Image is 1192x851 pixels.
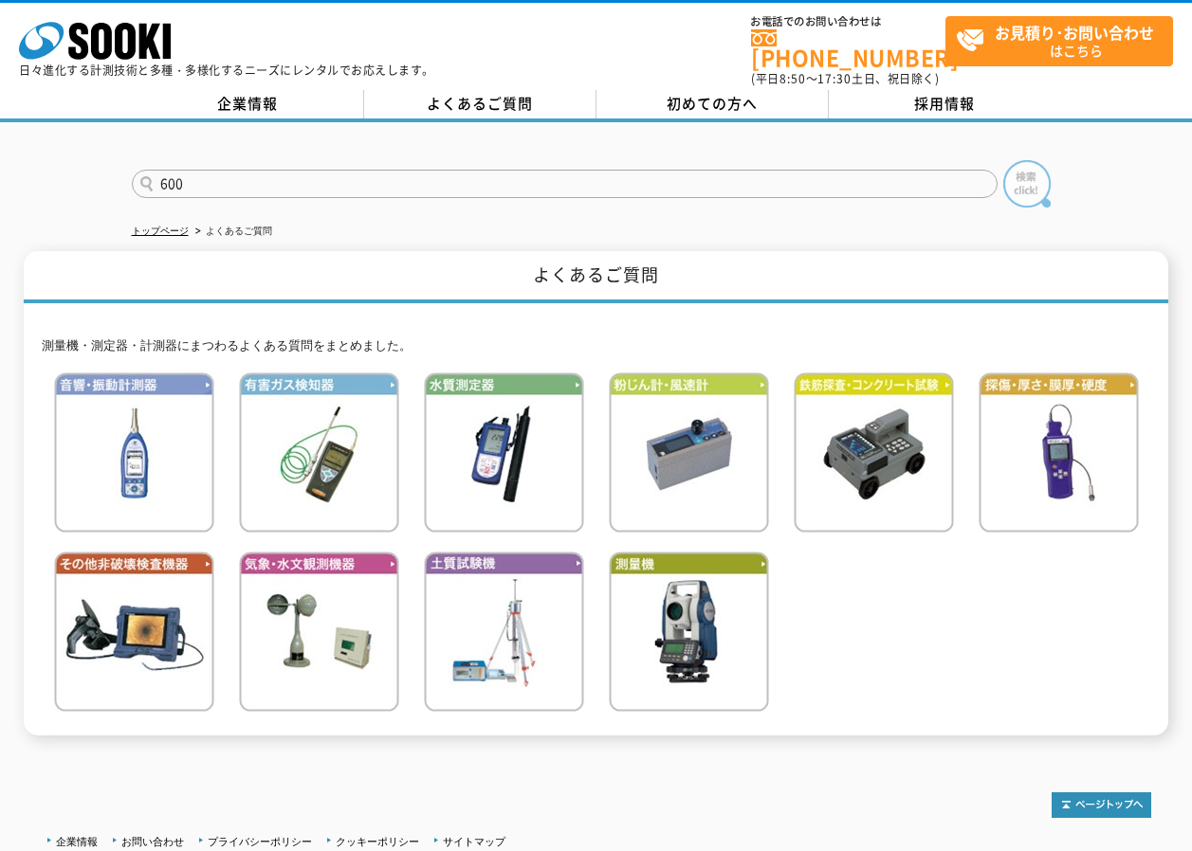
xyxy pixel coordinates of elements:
a: よくあるご質問 [364,90,596,118]
a: トップページ [132,226,189,236]
li: よくあるご質問 [192,222,272,242]
img: 測量機 [609,552,769,712]
span: (平日 ～ 土日、祝日除く) [751,70,939,87]
input: 商品名、型式、NETIS番号を入力してください [132,170,998,198]
img: その他非破壊検査機器 [54,552,214,712]
a: 初めての方へ [596,90,829,118]
a: サイトマップ [443,836,505,847]
span: 8:50 [779,70,806,87]
p: 日々進化する計測技術と多種・多様化するニーズにレンタルでお応えします。 [19,64,434,76]
a: [PHONE_NUMBER] [751,29,945,68]
h1: よくあるご質問 [24,251,1168,303]
a: 採用情報 [829,90,1061,118]
img: 粉じん計・風速計 [609,372,769,533]
img: 土質試験機 [424,552,584,712]
p: 測量機・測定器・計測器にまつわるよくある質問をまとめました。 [42,336,1151,356]
span: 初めての方へ [667,93,758,114]
img: 気象・水文観測機器 [239,552,399,712]
span: お電話でのお問い合わせは [751,16,945,27]
strong: お見積り･お問い合わせ [995,21,1154,44]
img: 水質測定器 [424,372,584,533]
img: 探傷・厚さ・膜厚・硬度 [979,372,1139,533]
a: プライバシーポリシー [208,836,312,847]
img: 音響・振動計測器 [54,372,214,533]
img: トップページへ [1052,792,1151,818]
a: クッキーポリシー [336,836,419,847]
img: btn_search.png [1003,160,1051,208]
a: お問い合わせ [121,836,184,847]
img: 有害ガス検知器 [239,372,399,533]
a: 企業情報 [132,90,364,118]
a: お見積り･お問い合わせはこちら [945,16,1173,66]
span: 17:30 [817,70,852,87]
span: はこちら [956,17,1172,64]
a: 企業情報 [56,836,98,847]
img: 鉄筋検査・コンクリート試験 [794,372,954,533]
